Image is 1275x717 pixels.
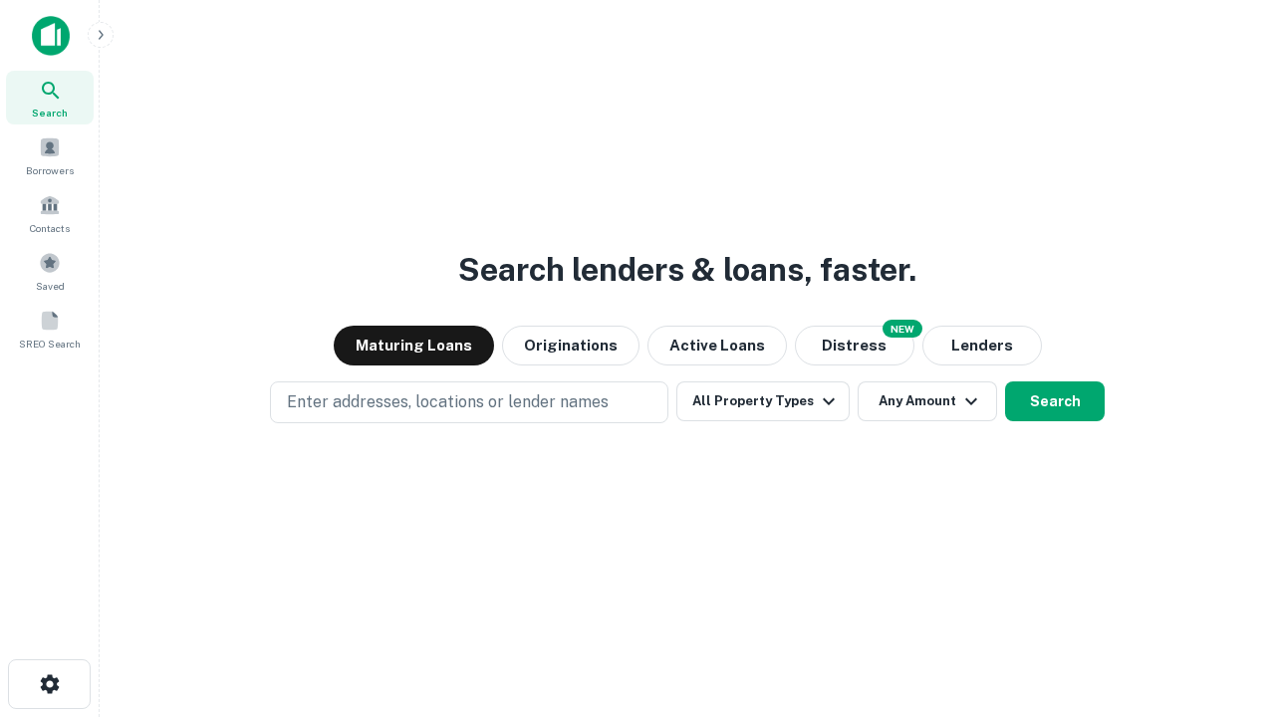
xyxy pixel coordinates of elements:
[26,162,74,178] span: Borrowers
[270,381,668,423] button: Enter addresses, locations or lender names
[6,186,94,240] a: Contacts
[676,381,850,421] button: All Property Types
[647,326,787,365] button: Active Loans
[334,326,494,365] button: Maturing Loans
[32,105,68,120] span: Search
[30,220,70,236] span: Contacts
[32,16,70,56] img: capitalize-icon.png
[287,390,609,414] p: Enter addresses, locations or lender names
[6,71,94,124] a: Search
[6,244,94,298] a: Saved
[6,128,94,182] a: Borrowers
[922,326,1042,365] button: Lenders
[1005,381,1105,421] button: Search
[795,326,914,365] button: Search distressed loans with lien and other non-mortgage details.
[36,278,65,294] span: Saved
[6,302,94,356] a: SREO Search
[19,336,81,352] span: SREO Search
[858,381,997,421] button: Any Amount
[458,246,916,294] h3: Search lenders & loans, faster.
[502,326,639,365] button: Originations
[883,320,922,338] div: NEW
[1175,558,1275,653] iframe: Chat Widget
